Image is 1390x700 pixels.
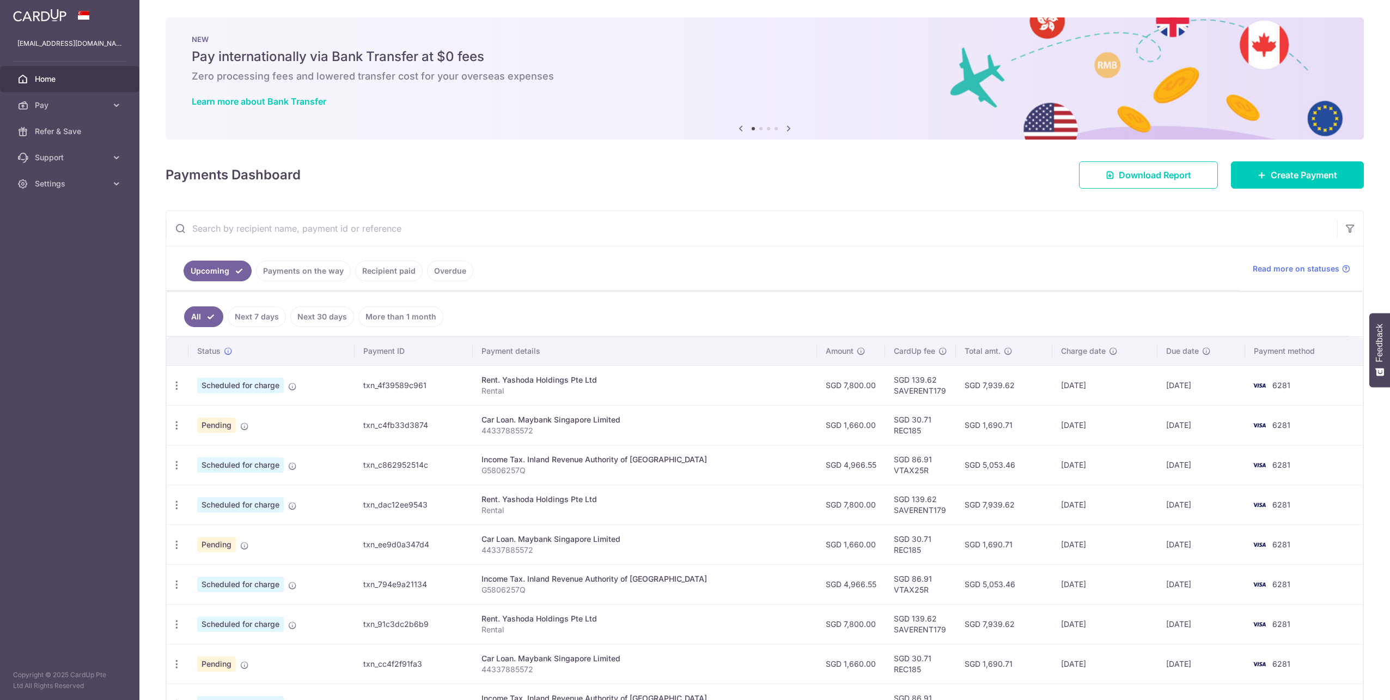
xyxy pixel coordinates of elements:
[197,577,284,592] span: Scheduled for charge
[197,497,284,512] span: Scheduled for charge
[1157,405,1246,445] td: [DATE]
[1248,419,1270,432] img: Bank Card
[1157,445,1246,485] td: [DATE]
[13,9,66,22] img: CardUp
[1052,644,1157,684] td: [DATE]
[1248,657,1270,671] img: Bank Card
[894,346,935,357] span: CardUp fee
[1272,420,1290,430] span: 6281
[355,261,423,281] a: Recipient paid
[817,564,885,604] td: SGD 4,966.55
[35,74,107,85] span: Home
[1157,604,1246,644] td: [DATE]
[956,564,1052,604] td: SGD 5,053.46
[481,653,808,664] div: Car Loan. Maybank Singapore Limited
[184,306,223,327] a: All
[885,365,956,405] td: SGD 139.62 SAVERENT179
[197,537,236,552] span: Pending
[197,656,236,672] span: Pending
[481,454,808,465] div: Income Tax. Inland Revenue Authority of [GEOGRAPHIC_DATA]
[166,17,1364,140] img: Bank transfer banner
[1272,460,1290,469] span: 6281
[885,485,956,524] td: SGD 139.62 SAVERENT179
[1245,337,1363,365] th: Payment method
[885,445,956,485] td: SGD 86.91 VTAX25R
[1248,458,1270,472] img: Bank Card
[1375,324,1385,362] span: Feedback
[166,165,301,185] h4: Payments Dashboard
[35,178,107,189] span: Settings
[481,465,808,476] p: G5806257Q
[817,405,885,445] td: SGD 1,660.00
[184,261,252,281] a: Upcoming
[355,485,473,524] td: txn_dac12ee9543
[1272,619,1290,629] span: 6281
[956,644,1052,684] td: SGD 1,690.71
[192,70,1338,83] h6: Zero processing fees and lowered transfer cost for your overseas expenses
[885,524,956,564] td: SGD 30.71 REC185
[1052,564,1157,604] td: [DATE]
[355,604,473,644] td: txn_91c3dc2b6b9
[826,346,853,357] span: Amount
[355,564,473,604] td: txn_794e9a21134
[166,211,1337,246] input: Search by recipient name, payment id or reference
[1248,618,1270,631] img: Bank Card
[1253,263,1339,274] span: Read more on statuses
[355,644,473,684] td: txn_cc4f2f91fa3
[481,414,808,425] div: Car Loan. Maybank Singapore Limited
[1272,580,1290,589] span: 6281
[965,346,1001,357] span: Total amt.
[1157,485,1246,524] td: [DATE]
[956,365,1052,405] td: SGD 7,939.62
[197,346,221,357] span: Status
[197,418,236,433] span: Pending
[192,48,1338,65] h5: Pay internationally via Bank Transfer at $0 fees
[1272,540,1290,549] span: 6281
[1119,168,1191,182] span: Download Report
[197,378,284,393] span: Scheduled for charge
[473,337,817,365] th: Payment details
[481,534,808,545] div: Car Loan. Maybank Singapore Limited
[228,306,286,327] a: Next 7 days
[1061,346,1106,357] span: Charge date
[481,664,808,675] p: 44337885572
[1272,500,1290,509] span: 6281
[1052,524,1157,564] td: [DATE]
[481,385,808,396] p: Rental
[481,375,808,385] div: Rent. Yashoda Holdings Pte Ltd
[1248,379,1270,392] img: Bank Card
[885,564,956,604] td: SGD 86.91 VTAX25R
[885,604,956,644] td: SGD 139.62 SAVERENT179
[481,574,808,584] div: Income Tax. Inland Revenue Authority of [GEOGRAPHIC_DATA]
[355,337,473,365] th: Payment ID
[481,624,808,635] p: Rental
[355,365,473,405] td: txn_4f39589c961
[1231,161,1364,189] a: Create Payment
[1052,365,1157,405] td: [DATE]
[358,306,443,327] a: More than 1 month
[427,261,473,281] a: Overdue
[481,505,808,516] p: Rental
[1272,659,1290,668] span: 6281
[1079,161,1218,189] a: Download Report
[481,425,808,436] p: 44337885572
[290,306,354,327] a: Next 30 days
[481,494,808,505] div: Rent. Yashoda Holdings Pte Ltd
[35,126,107,137] span: Refer & Save
[1253,263,1350,274] a: Read more on statuses
[1248,538,1270,551] img: Bank Card
[1271,168,1337,182] span: Create Payment
[192,35,1338,44] p: NEW
[1052,445,1157,485] td: [DATE]
[481,584,808,595] p: G5806257Q
[817,365,885,405] td: SGD 7,800.00
[256,261,351,281] a: Payments on the way
[355,405,473,445] td: txn_c4fb33d3874
[197,617,284,632] span: Scheduled for charge
[1052,604,1157,644] td: [DATE]
[17,38,122,49] p: [EMAIL_ADDRESS][DOMAIN_NAME]
[1272,381,1290,390] span: 6281
[481,613,808,624] div: Rent. Yashoda Holdings Pte Ltd
[885,644,956,684] td: SGD 30.71 REC185
[481,545,808,556] p: 44337885572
